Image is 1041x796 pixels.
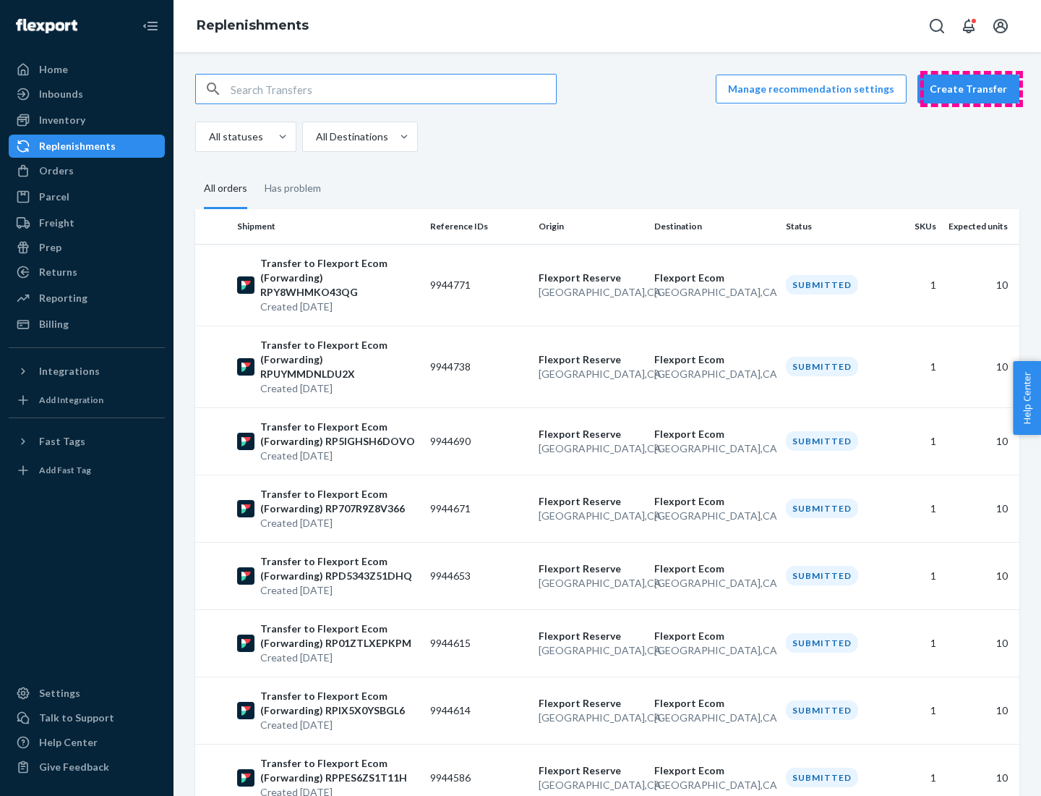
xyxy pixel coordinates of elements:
[39,317,69,331] div: Billing
[888,677,942,744] td: 1
[654,778,774,792] p: [GEOGRAPHIC_DATA] , CA
[260,718,419,732] p: Created [DATE]
[786,431,858,451] div: Submitted
[888,609,942,677] td: 1
[539,576,643,590] p: [GEOGRAPHIC_DATA] , CA
[917,75,1019,103] button: Create Transfer
[654,711,774,725] p: [GEOGRAPHIC_DATA] , CA
[265,169,321,207] div: Has problem
[9,682,165,705] a: Settings
[260,420,419,449] p: Transfer to Flexport Ecom (Forwarding) RP5IGHSH6DOVO
[539,629,643,643] p: Flexport Reserve
[786,633,858,653] div: Submitted
[9,109,165,132] a: Inventory
[424,609,533,677] td: 9944615
[424,475,533,542] td: 9944671
[39,760,109,774] div: Give Feedback
[424,407,533,475] td: 9944690
[654,441,774,456] p: [GEOGRAPHIC_DATA] , CA
[9,706,165,729] a: Talk to Support
[539,427,643,441] p: Flexport Reserve
[39,62,68,77] div: Home
[9,159,165,182] a: Orders
[260,756,419,785] p: Transfer to Flexport Ecom (Forwarding) RPPES6ZS1T11H
[314,130,316,144] input: All Destinations
[1013,361,1041,435] button: Help Center
[954,12,983,41] button: Open notifications
[786,499,858,518] div: Submitted
[539,711,643,725] p: [GEOGRAPHIC_DATA] , CA
[786,275,858,295] div: Submitted
[539,562,643,576] p: Flexport Reserve
[986,12,1015,41] button: Open account menu
[654,696,774,711] p: Flexport Ecom
[888,542,942,609] td: 1
[260,300,419,314] p: Created [DATE]
[260,256,419,300] p: Transfer to Flexport Ecom (Forwarding) RPY8WHMKO43QG
[9,185,165,208] a: Parcel
[260,622,419,651] p: Transfer to Flexport Ecom (Forwarding) RP01ZTLXEPKPM
[207,130,209,144] input: All statuses
[197,17,309,33] a: Replenishments
[539,271,643,285] p: Flexport Reserve
[39,139,116,153] div: Replenishments
[204,169,247,209] div: All orders
[888,475,942,542] td: 1
[780,209,888,244] th: Status
[922,12,951,41] button: Open Search Box
[39,364,100,378] div: Integrations
[539,763,643,778] p: Flexport Reserve
[654,271,774,285] p: Flexport Ecom
[9,389,165,412] a: Add Integration
[654,367,774,381] p: [GEOGRAPHIC_DATA] , CA
[316,130,388,144] div: All Destinations
[942,542,1019,609] td: 10
[786,768,858,787] div: Submitted
[185,5,320,47] ol: breadcrumbs
[260,487,419,516] p: Transfer to Flexport Ecom (Forwarding) RP707R9Z8V366
[539,441,643,456] p: [GEOGRAPHIC_DATA] , CA
[539,778,643,792] p: [GEOGRAPHIC_DATA] , CA
[9,459,165,482] a: Add Fast Tag
[533,209,648,244] th: Origin
[39,394,103,406] div: Add Integration
[424,244,533,326] td: 9944771
[9,211,165,234] a: Freight
[260,381,419,396] p: Created [DATE]
[654,643,774,658] p: [GEOGRAPHIC_DATA] , CA
[539,696,643,711] p: Flexport Reserve
[9,430,165,453] button: Fast Tags
[39,113,85,127] div: Inventory
[9,360,165,383] button: Integrations
[9,58,165,81] a: Home
[424,326,533,407] td: 9944738
[9,236,165,259] a: Prep
[942,609,1019,677] td: 10
[654,576,774,590] p: [GEOGRAPHIC_DATA] , CA
[9,261,165,284] a: Returns
[888,407,942,475] td: 1
[260,583,419,598] p: Created [DATE]
[654,763,774,778] p: Flexport Ecom
[888,209,942,244] th: SKUs
[648,209,780,244] th: Destination
[654,509,774,523] p: [GEOGRAPHIC_DATA] , CA
[39,87,83,101] div: Inbounds
[39,240,61,255] div: Prep
[9,313,165,336] a: Billing
[654,285,774,300] p: [GEOGRAPHIC_DATA] , CA
[888,326,942,407] td: 1
[260,651,419,665] p: Created [DATE]
[136,12,165,41] button: Close Navigation
[39,265,77,279] div: Returns
[39,291,87,305] div: Reporting
[260,338,419,381] p: Transfer to Flexport Ecom (Forwarding) RPUYMMDNLDU2X
[260,554,419,583] p: Transfer to Flexport Ecom (Forwarding) RPD5343Z51DHQ
[539,643,643,658] p: [GEOGRAPHIC_DATA] , CA
[654,427,774,441] p: Flexport Ecom
[539,494,643,509] p: Flexport Reserve
[654,629,774,643] p: Flexport Ecom
[716,75,907,103] button: Manage recommendation settings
